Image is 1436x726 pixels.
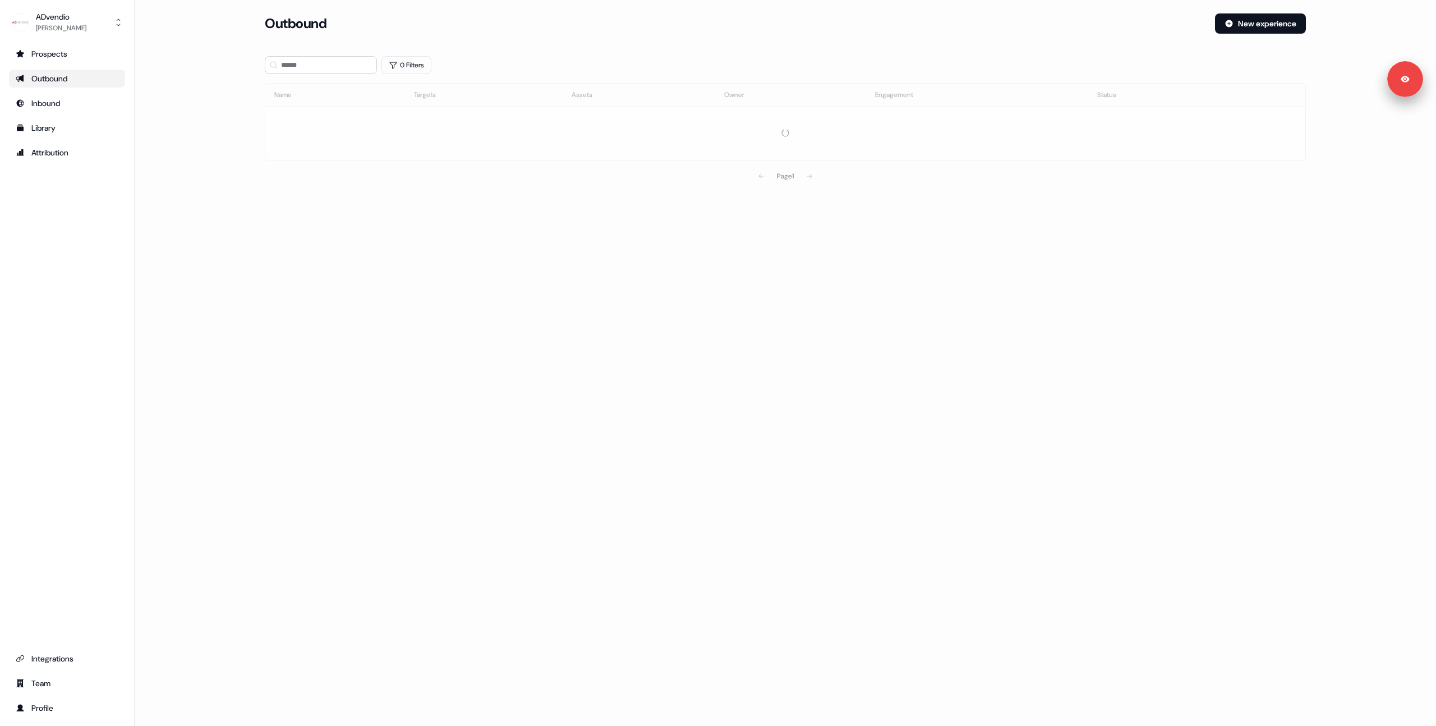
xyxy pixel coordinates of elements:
h3: Outbound [265,15,326,32]
div: Attribution [16,147,118,158]
a: Go to attribution [9,144,125,162]
div: Team [16,678,118,689]
a: Go to team [9,674,125,692]
div: Prospects [16,48,118,59]
div: Library [16,122,118,134]
button: ADvendio[PERSON_NAME] [9,9,125,36]
button: 0 Filters [381,56,431,74]
div: ADvendio [36,11,86,22]
a: Go to integrations [9,650,125,668]
div: Profile [16,702,118,714]
div: Inbound [16,98,118,109]
a: Go to profile [9,699,125,717]
a: Go to Inbound [9,94,125,112]
div: [PERSON_NAME] [36,22,86,34]
div: Outbound [16,73,118,84]
a: Go to templates [9,119,125,137]
button: New experience [1215,13,1306,34]
div: Integrations [16,653,118,664]
a: Go to prospects [9,45,125,63]
a: Go to outbound experience [9,70,125,88]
